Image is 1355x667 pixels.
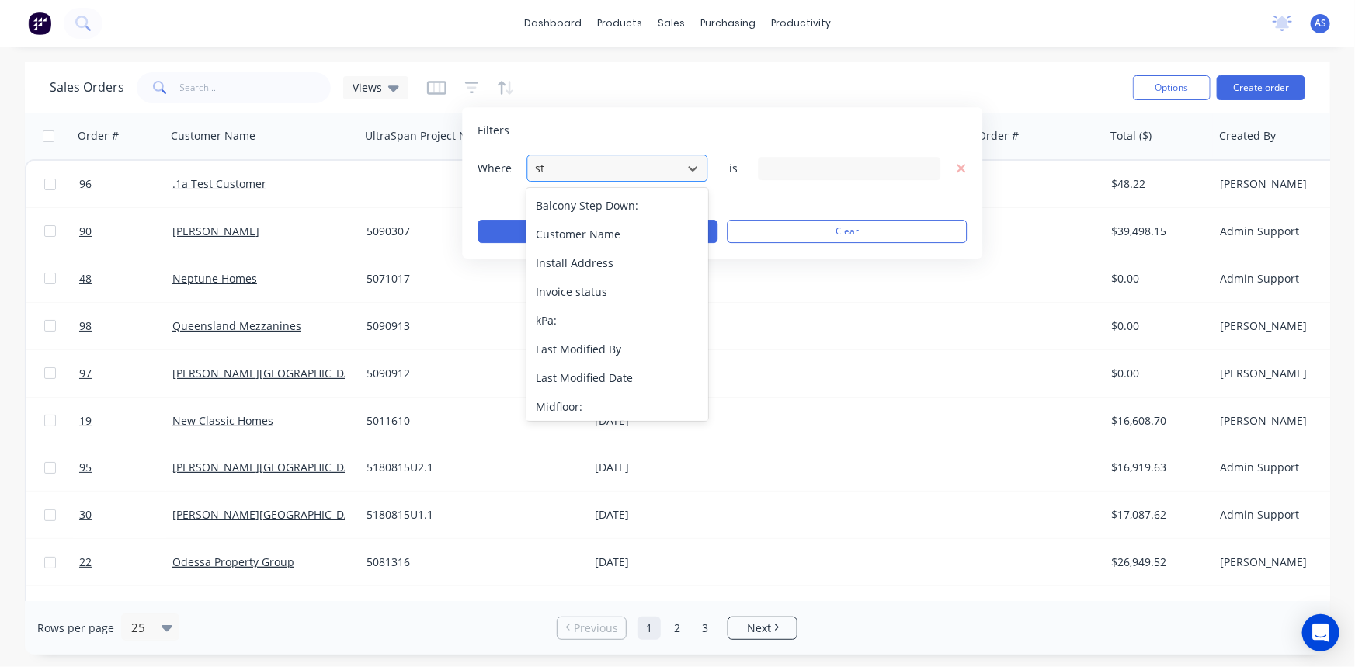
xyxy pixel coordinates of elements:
a: Page 2 [665,617,689,640]
img: Factory [28,12,51,35]
a: [PERSON_NAME][GEOGRAPHIC_DATA] Co [172,507,383,522]
div: 5011610 [367,413,572,429]
span: 96 [79,176,92,192]
div: 5090307 [367,224,572,239]
span: 19 [79,413,92,429]
div: $26,949.52 [1111,554,1203,570]
a: Previous page [558,620,626,636]
a: 30 [79,492,172,538]
div: Balcony Step Down: [526,191,707,220]
a: .1a Test Customer [172,176,266,191]
div: UltraSpan Project Number: [365,128,506,144]
div: $0.00 [1111,366,1203,381]
div: 5090913 [367,318,572,334]
div: products [589,12,650,35]
button: add [526,192,708,204]
a: [PERSON_NAME][GEOGRAPHIC_DATA] Co [172,366,383,380]
div: 5071017 [367,271,572,287]
div: [DATE] [596,507,711,523]
span: Filters [478,123,509,138]
span: 90 [79,224,92,239]
a: 48 [79,255,172,302]
div: [DATE] [596,460,711,475]
a: 19 [79,398,172,444]
ul: Pagination [551,617,804,640]
h1: Sales Orders [50,80,124,95]
span: is [717,161,749,176]
span: 48 [79,271,92,287]
a: 22 [79,539,172,585]
a: [PERSON_NAME] [172,224,259,238]
div: Invoice status [526,277,707,306]
div: [DATE] [596,554,711,570]
a: 98 [79,303,172,349]
input: Search... [180,72,332,103]
div: $48.22 [1111,176,1203,192]
button: Options [1133,75,1211,100]
div: kPa: [526,306,707,335]
a: 90 [79,208,172,255]
div: Open Intercom Messenger [1302,614,1339,651]
a: Page 3 [693,617,717,640]
div: Order # [78,128,119,144]
div: $0.00 [1111,318,1203,334]
div: Last Modified By [526,335,707,363]
span: 97 [79,366,92,381]
a: Page 1 is your current page [638,617,661,640]
div: $16,608.70 [1111,413,1203,429]
a: dashboard [516,12,589,35]
div: Customer Name [171,128,255,144]
div: 5090912 [367,366,572,381]
div: 5180815U1.1 [367,507,572,523]
div: $16,919.63 [1111,460,1203,475]
a: 97 [79,350,172,397]
span: Rows per page [37,620,114,636]
span: 30 [79,507,92,523]
div: 5081316 [367,554,572,570]
span: Previous [574,620,618,636]
div: 5180815U2.1 [367,460,572,475]
span: 98 [79,318,92,334]
div: productivity [763,12,839,35]
span: Next [747,620,771,636]
a: 26 [79,586,172,633]
div: sales [650,12,693,35]
div: Install Address [526,248,707,277]
a: [PERSON_NAME][GEOGRAPHIC_DATA] Co [172,460,383,474]
span: AS [1315,16,1326,30]
span: 95 [79,460,92,475]
a: Next page [728,620,797,636]
button: Create order [1217,75,1305,100]
div: Created By [1219,128,1276,144]
div: Midfloor: [526,392,707,421]
div: $39,498.15 [1111,224,1203,239]
span: 22 [79,554,92,570]
span: Views [353,79,382,96]
button: Apply [478,220,717,243]
div: Customer Name [526,220,707,248]
a: New Classic Homes [172,413,273,428]
div: $17,087.62 [1111,507,1203,523]
a: Neptune Homes [172,271,257,286]
a: 95 [79,444,172,491]
a: Odessa Property Group [172,554,294,569]
span: Where [478,161,524,176]
div: $0.00 [1111,271,1203,287]
button: Clear [727,220,967,243]
a: 96 [79,161,172,207]
div: Total ($) [1110,128,1152,144]
div: purchasing [693,12,763,35]
div: Last Modified Date [526,363,707,392]
a: Queensland Mezzanines [172,318,301,333]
